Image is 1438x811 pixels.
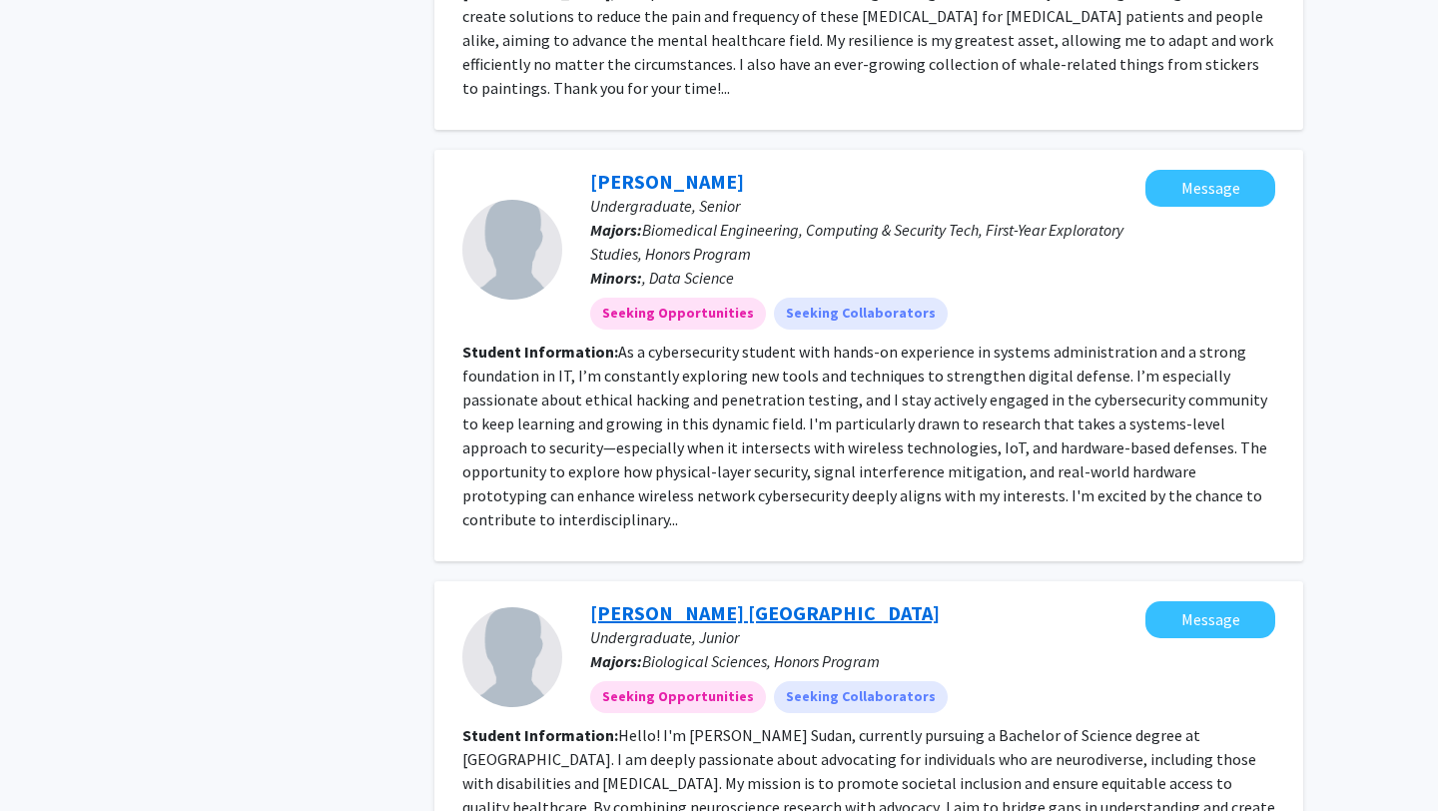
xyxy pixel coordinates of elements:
[590,627,739,647] span: Undergraduate, Junior
[462,342,618,362] b: Student Information:
[590,298,766,330] mat-chip: Seeking Opportunities
[590,600,940,625] a: [PERSON_NAME] [GEOGRAPHIC_DATA]
[590,681,766,713] mat-chip: Seeking Opportunities
[1145,601,1275,638] button: Message Samridhi Sudan
[590,651,642,671] b: Majors:
[462,342,1267,529] fg-read-more: As a cybersecurity student with hands-on experience in systems administration and a strong founda...
[590,196,740,216] span: Undergraduate, Senior
[642,651,880,671] span: Biological Sciences, Honors Program
[590,220,1123,264] span: Biomedical Engineering, Computing & Security Tech, First-Year Exploratory Studies, Honors Program
[462,725,618,745] b: Student Information:
[642,268,734,288] span: , Data Science
[590,220,642,240] b: Majors:
[590,268,642,288] b: Minors:
[774,681,948,713] mat-chip: Seeking Collaborators
[1145,170,1275,207] button: Message Olivia Do
[15,721,85,796] iframe: Chat
[774,298,948,330] mat-chip: Seeking Collaborators
[590,169,744,194] a: [PERSON_NAME]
